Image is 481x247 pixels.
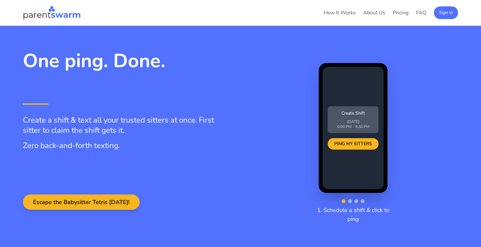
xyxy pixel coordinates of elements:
a: How It Works [324,9,356,16]
div: PING MY SITTERS [328,138,379,150]
button: Sign In [434,6,458,19]
button: Escape the Babysitter Tetris [DATE]! [23,194,140,210]
a: Sign In [434,9,458,16]
a: Escape the Babysitter Tetris [DATE]! [23,199,140,206]
a: Pricing [393,9,408,16]
a: About Us [363,9,385,16]
p: 1. Schedule a shift & click to ping [312,206,394,223]
a: FAQ [416,9,426,16]
img: Parentswarm Logo [23,5,81,20]
p: Create Shift [331,110,375,116]
p: [DATE] [331,119,375,124]
p: 6:00 PM - 9:30 PM [331,124,375,129]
